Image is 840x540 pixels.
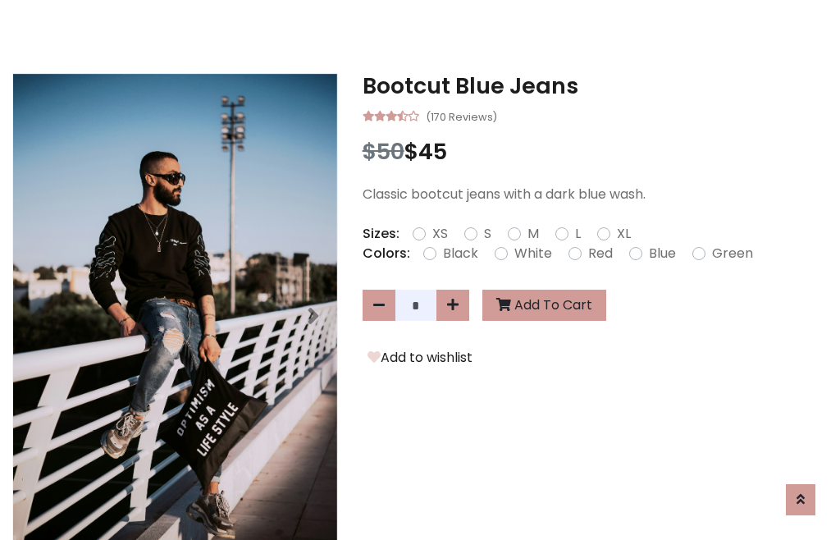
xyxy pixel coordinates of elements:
[418,136,447,167] span: 45
[363,73,828,99] h3: Bootcut Blue Jeans
[363,185,828,204] p: Classic bootcut jeans with a dark blue wash.
[432,224,448,244] label: XS
[575,224,581,244] label: L
[363,224,399,244] p: Sizes:
[649,244,676,263] label: Blue
[363,139,828,165] h3: $
[443,244,478,263] label: Black
[617,224,631,244] label: XL
[484,224,491,244] label: S
[482,290,606,321] button: Add To Cart
[514,244,552,263] label: White
[426,106,497,126] small: (170 Reviews)
[363,244,410,263] p: Colors:
[363,347,477,368] button: Add to wishlist
[712,244,753,263] label: Green
[588,244,613,263] label: Red
[363,136,404,167] span: $50
[527,224,539,244] label: M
